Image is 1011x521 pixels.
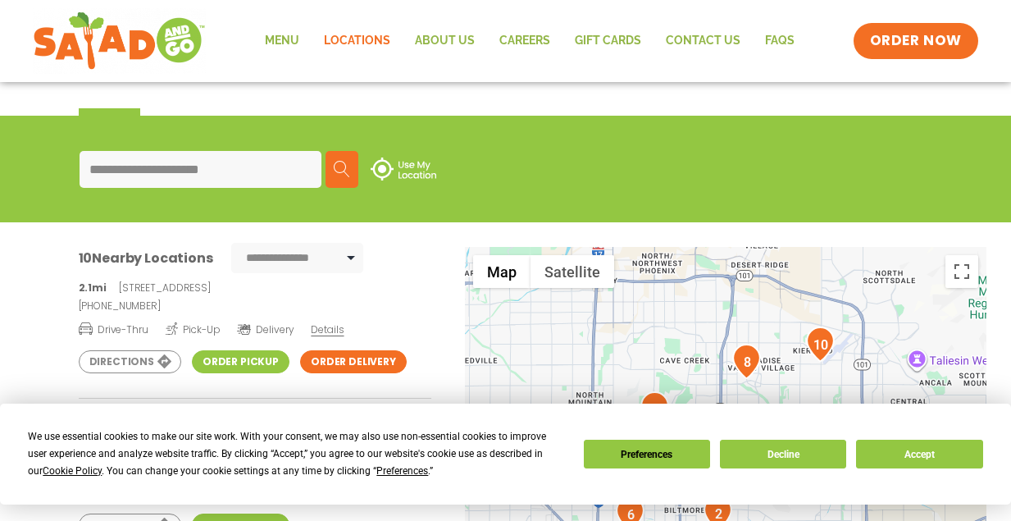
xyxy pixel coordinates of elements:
span: Preferences [376,465,428,477]
a: Drive-Thru Pick-Up Delivery Details [79,317,431,337]
span: 10 [79,249,93,267]
div: Tabbed content [79,57,292,116]
a: [PHONE_NUMBER] [79,299,431,313]
a: FAQs [753,22,807,60]
a: Locations [312,22,403,60]
span: Delivery [237,322,294,337]
span: Drive-Thru [79,321,148,337]
img: search.svg [334,161,350,177]
strong: 2.1mi [79,281,107,295]
a: ORDER NOW [854,23,978,59]
button: Show street map [473,255,531,288]
button: Show satellite imagery [531,255,614,288]
span: ORDER NOW [870,31,962,51]
button: Decline [720,440,846,468]
span: Details [311,322,344,336]
a: About Us [403,22,487,60]
a: Menu [253,22,312,60]
a: GIFT CARDS [562,22,654,60]
nav: Menu [253,22,807,60]
a: Order Pickup [192,350,289,373]
img: new-SAG-logo-768×292 [33,8,206,74]
a: Directions [79,350,181,373]
div: Nearby [79,57,141,116]
img: use-location.svg [371,158,436,181]
button: Preferences [584,440,710,468]
span: Cookie Policy [43,465,102,477]
div: 8 [732,344,761,379]
button: Show all [181,57,250,116]
div: 9 [640,391,669,427]
div: 10 [806,327,835,362]
span: Pick-Up [166,321,221,337]
button: Accept [856,440,982,468]
div: Nearby Locations [79,248,213,268]
a: Order Delivery [300,350,407,373]
button: Toggle fullscreen view [945,255,978,288]
p: [STREET_ADDRESS] [79,281,431,295]
a: Careers [487,22,562,60]
div: We use essential cookies to make our site work. With your consent, we may also use non-essential ... [28,428,563,480]
a: Contact Us [654,22,753,60]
